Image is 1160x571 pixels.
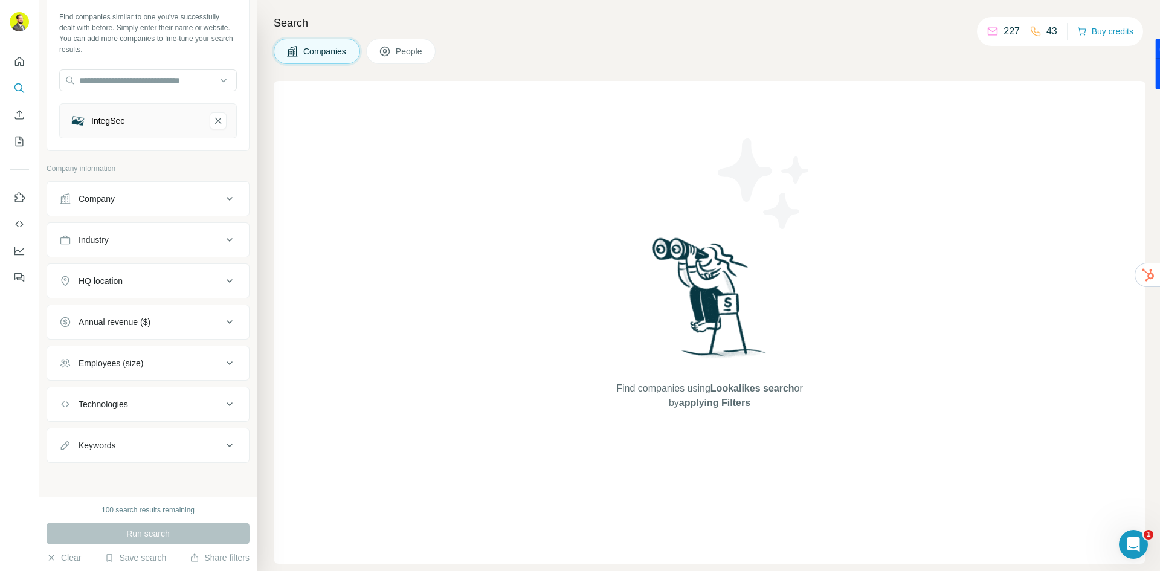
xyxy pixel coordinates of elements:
button: Dashboard [10,240,29,262]
button: Keywords [47,431,249,460]
button: Feedback [10,266,29,288]
button: Use Surfe API [10,213,29,235]
div: Annual revenue ($) [79,316,150,328]
img: Surfe Illustration - Woman searching with binoculars [647,234,773,369]
button: Save search [105,552,166,564]
span: People [396,45,424,57]
div: IntegSec [91,115,124,127]
span: applying Filters [679,398,750,408]
button: Employees (size) [47,349,249,378]
button: Industry [47,225,249,254]
div: Employees (size) [79,357,143,369]
div: Keywords [79,439,115,451]
img: Surfe Illustration - Stars [710,129,819,238]
button: Use Surfe on LinkedIn [10,187,29,208]
p: Company information [47,163,250,174]
div: Industry [79,234,109,246]
div: Technologies [79,398,128,410]
span: Lookalikes search [710,383,794,393]
button: Company [47,184,249,213]
iframe: Intercom live chat [1119,530,1148,559]
p: 43 [1046,24,1057,39]
button: Buy credits [1077,23,1133,40]
span: 1 [1144,530,1153,540]
p: 227 [1004,24,1020,39]
img: Avatar [10,12,29,31]
button: HQ location [47,266,249,295]
button: Search [10,77,29,99]
button: Enrich CSV [10,104,29,126]
button: IntegSec-remove-button [210,112,227,129]
button: Share filters [190,552,250,564]
img: IntegSec-logo [69,112,86,129]
div: Company [79,193,115,205]
span: Companies [303,45,347,57]
button: My lists [10,131,29,152]
span: Find companies using or by [613,381,806,410]
button: Quick start [10,51,29,73]
h4: Search [274,15,1145,31]
div: Find companies similar to one you've successfully dealt with before. Simply enter their name or w... [59,11,237,55]
div: 100 search results remaining [101,505,195,515]
button: Technologies [47,390,249,419]
button: Annual revenue ($) [47,308,249,337]
div: HQ location [79,275,123,287]
button: Clear [47,552,81,564]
